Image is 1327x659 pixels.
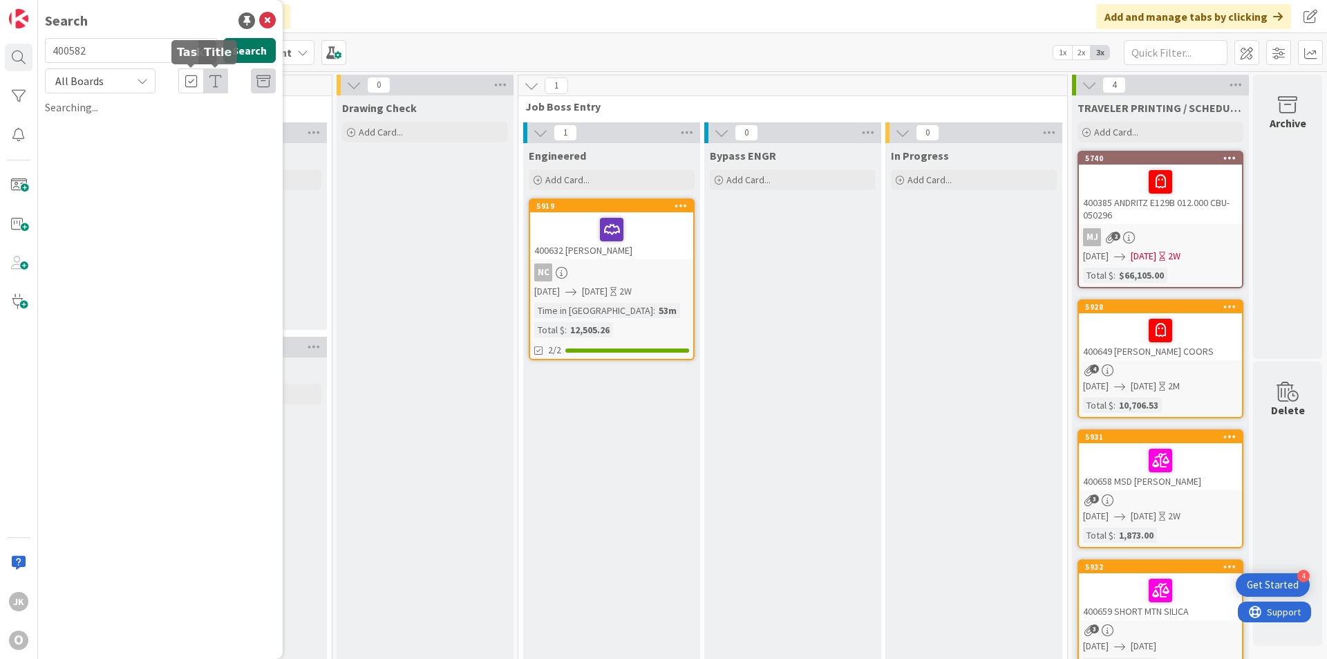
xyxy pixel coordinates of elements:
span: All Boards [55,74,104,88]
div: NC [534,263,552,281]
div: 5931400658 MSD [PERSON_NAME] [1079,431,1242,490]
div: 5928400649 [PERSON_NAME] COORS [1079,301,1242,360]
span: [DATE] [1083,639,1109,653]
div: 5931 [1085,432,1242,442]
span: : [1113,268,1116,283]
a: 5931400658 MSD [PERSON_NAME][DATE][DATE]2WTotal $:1,873.00 [1077,429,1243,548]
span: Add Card... [726,174,771,186]
div: O [9,631,28,650]
span: [DATE] [1083,509,1109,523]
div: 2M [1168,379,1180,393]
div: 5932400659 SHORT MTN SILICA [1079,561,1242,620]
span: : [565,322,567,337]
div: 5740 [1079,152,1242,165]
a: 5919400632 [PERSON_NAME]NC[DATE][DATE]2WTime in [GEOGRAPHIC_DATA]:53mTotal $:12,505.262/2 [529,198,695,360]
div: MJ [1083,228,1101,246]
div: 400649 [PERSON_NAME] COORS [1079,313,1242,360]
span: Engineered [529,149,586,163]
span: [DATE] [1083,379,1109,393]
div: 1,873.00 [1116,528,1157,543]
div: Total $ [1083,398,1113,413]
span: [DATE] [1131,379,1156,393]
span: TRAVELER PRINTING / SCHEDULING [1077,101,1243,115]
span: 3 [1090,624,1099,633]
div: Time in [GEOGRAPHIC_DATA] [534,303,653,318]
span: 0 [916,124,939,141]
span: 3 [1090,494,1099,503]
div: Add and manage tabs by clicking [1096,4,1291,29]
span: 1 [554,124,577,141]
div: 5919400632 [PERSON_NAME] [530,200,693,259]
div: 2W [1168,509,1180,523]
div: Total $ [534,322,565,337]
div: Open Get Started checklist, remaining modules: 4 [1236,573,1310,597]
span: Add Card... [1094,126,1138,138]
span: : [653,303,655,318]
span: Add Card... [907,174,952,186]
img: Visit kanbanzone.com [9,9,28,28]
a: 5928400649 [PERSON_NAME] COORS[DATE][DATE]2MTotal $:10,706.53 [1077,299,1243,418]
div: Delete [1271,402,1305,418]
h5: Title [204,46,232,59]
span: 2x [1072,46,1091,59]
button: Search [223,38,276,63]
span: [DATE] [534,284,560,299]
div: 5928 [1085,302,1242,312]
div: 400658 MSD [PERSON_NAME] [1079,443,1242,490]
div: 5928 [1079,301,1242,313]
span: [DATE] [1131,639,1156,653]
input: Search for title... [45,38,218,63]
div: 12,505.26 [567,322,613,337]
span: 2 [1111,232,1120,241]
span: 0 [367,77,390,93]
div: 2W [1168,249,1180,263]
span: : [1113,528,1116,543]
div: Search [45,10,88,31]
span: 0 [735,124,758,141]
div: 2W [619,284,632,299]
span: [DATE] [582,284,608,299]
span: : [1113,398,1116,413]
div: MJ [1079,228,1242,246]
div: 4 [1297,570,1310,582]
div: NC [530,263,693,281]
div: 10,706.53 [1116,398,1162,413]
div: 5740 [1085,154,1242,163]
span: 3x [1091,46,1109,59]
div: 53m [655,303,680,318]
div: Total $ [1083,268,1113,283]
h5: Tasks [177,46,211,59]
span: [DATE] [1131,249,1156,263]
div: 400659 SHORT MTN SILICA [1079,573,1242,620]
div: Searching... [45,99,276,115]
span: 4 [1090,364,1099,373]
div: 400385 ANDRITZ E129B 012.000 CBU- 050296 [1079,165,1242,224]
div: 5932 [1085,562,1242,572]
div: Total $ [1083,528,1113,543]
a: 5740400385 ANDRITZ E129B 012.000 CBU- 050296MJ[DATE][DATE]2WTotal $:$66,105.00 [1077,151,1243,288]
div: Archive [1270,115,1306,131]
div: JK [9,592,28,611]
span: Add Card... [545,174,590,186]
div: 5740400385 ANDRITZ E129B 012.000 CBU- 050296 [1079,152,1242,224]
div: Get Started [1247,578,1299,592]
span: 1 [545,77,568,94]
div: 5932 [1079,561,1242,573]
span: Bypass ENGR [710,149,776,163]
span: 1x [1053,46,1072,59]
div: 5919 [530,200,693,212]
span: Drawing Check [342,101,417,115]
span: [DATE] [1131,509,1156,523]
input: Quick Filter... [1124,40,1227,65]
span: [DATE] [1083,249,1109,263]
div: 5931 [1079,431,1242,443]
span: Add Card... [359,126,403,138]
span: In Progress [891,149,949,163]
div: $66,105.00 [1116,268,1167,283]
span: Support [29,2,63,19]
span: 4 [1102,77,1126,93]
span: Job Boss Entry [525,100,1050,113]
span: 2/2 [548,343,561,358]
div: 400632 [PERSON_NAME] [530,212,693,259]
div: 5919 [536,201,693,211]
